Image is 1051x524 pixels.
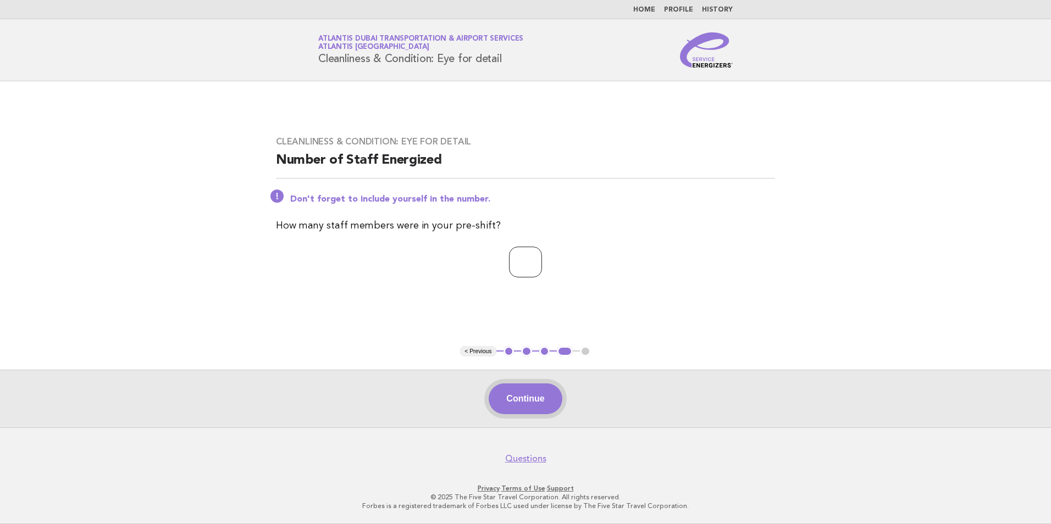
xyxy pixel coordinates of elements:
p: Don't forget to include yourself in the number. [290,194,775,205]
a: Home [633,7,655,13]
h2: Number of Staff Energized [276,152,775,179]
p: How many staff members were in your pre-shift? [276,218,775,233]
a: Questions [505,453,546,464]
p: Forbes is a registered trademark of Forbes LLC used under license by The Five Star Travel Corpora... [189,501,862,510]
h3: Cleanliness & Condition: Eye for detail [276,136,775,147]
h1: Cleanliness & Condition: Eye for detail [318,36,523,64]
a: Privacy [478,484,500,492]
img: Service Energizers [680,32,733,68]
button: 2 [521,346,532,357]
a: Profile [664,7,693,13]
a: Terms of Use [501,484,545,492]
a: Support [547,484,574,492]
button: 4 [557,346,573,357]
a: History [702,7,733,13]
button: 3 [539,346,550,357]
button: 1 [504,346,515,357]
span: Atlantis [GEOGRAPHIC_DATA] [318,44,429,51]
a: Atlantis Dubai Transportation & Airport ServicesAtlantis [GEOGRAPHIC_DATA] [318,35,523,51]
p: © 2025 The Five Star Travel Corporation. All rights reserved. [189,493,862,501]
button: Continue [489,383,562,414]
p: · · [189,484,862,493]
button: < Previous [460,346,496,357]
